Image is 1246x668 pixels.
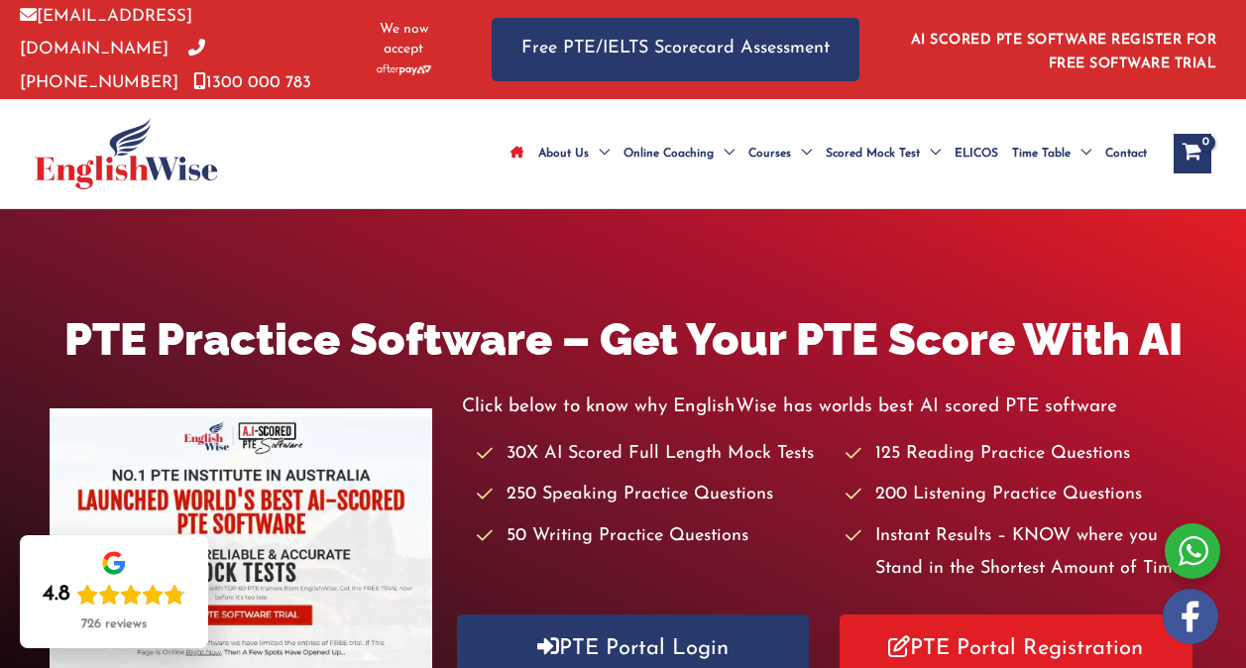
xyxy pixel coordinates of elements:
[1005,119,1098,188] a: Time TableMenu Toggle
[462,390,1196,423] p: Click below to know why EnglishWise has worlds best AI scored PTE software
[43,581,70,609] div: 4.8
[1071,119,1091,188] span: Menu Toggle
[43,581,185,609] div: Rating: 4.8 out of 5
[955,119,998,188] span: ELICOS
[819,119,948,188] a: Scored Mock TestMenu Toggle
[826,119,920,188] span: Scored Mock Test
[477,438,827,471] li: 30X AI Scored Full Length Mock Tests
[846,438,1195,471] li: 125 Reading Practice Questions
[589,119,610,188] span: Menu Toggle
[741,119,819,188] a: CoursesMenu Toggle
[948,119,1005,188] a: ELICOS
[1105,119,1147,188] span: Contact
[531,119,617,188] a: About UsMenu Toggle
[504,119,1154,188] nav: Site Navigation: Main Menu
[1163,589,1218,644] img: white-facebook.png
[791,119,812,188] span: Menu Toggle
[911,33,1217,71] a: AI SCORED PTE SOFTWARE REGISTER FOR FREE SOFTWARE TRIAL
[846,479,1195,511] li: 200 Listening Practice Questions
[920,119,941,188] span: Menu Toggle
[20,41,205,90] a: [PHONE_NUMBER]
[1012,119,1071,188] span: Time Table
[193,74,311,91] a: 1300 000 783
[20,8,192,57] a: [EMAIL_ADDRESS][DOMAIN_NAME]
[1174,134,1211,173] a: View Shopping Cart, empty
[899,17,1226,81] aside: Header Widget 1
[50,308,1195,371] h1: PTE Practice Software – Get Your PTE Score With AI
[377,64,431,75] img: Afterpay-Logo
[617,119,741,188] a: Online CoachingMenu Toggle
[81,616,147,632] div: 726 reviews
[714,119,735,188] span: Menu Toggle
[477,520,827,553] li: 50 Writing Practice Questions
[748,119,791,188] span: Courses
[477,479,827,511] li: 250 Speaking Practice Questions
[366,20,442,59] span: We now accept
[538,119,589,188] span: About Us
[492,18,859,80] a: Free PTE/IELTS Scorecard Assessment
[35,118,218,189] img: cropped-ew-logo
[623,119,714,188] span: Online Coaching
[846,520,1195,587] li: Instant Results – KNOW where you Stand in the Shortest Amount of Time
[1098,119,1154,188] a: Contact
